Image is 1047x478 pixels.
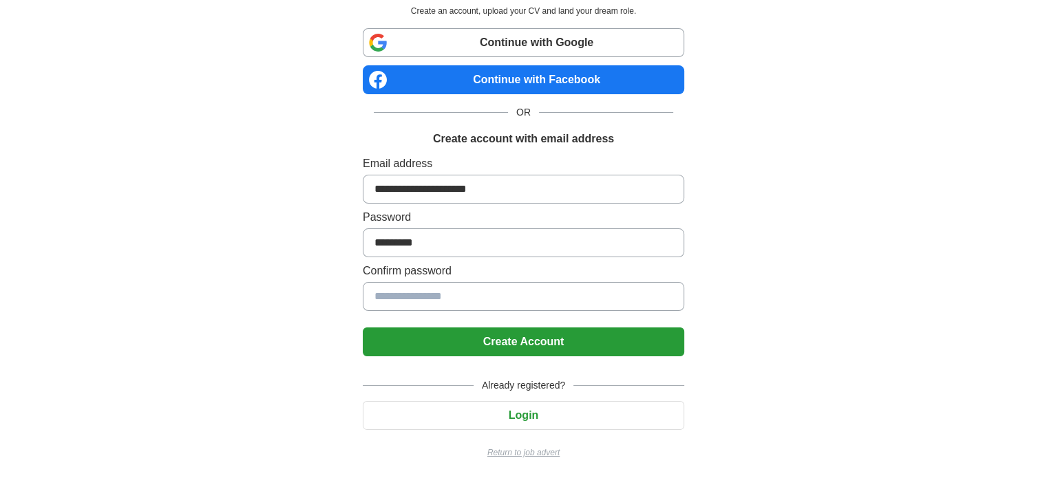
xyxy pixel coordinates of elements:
[363,446,684,459] a: Return to job advert
[363,327,684,356] button: Create Account
[363,409,684,421] a: Login
[474,378,573,393] span: Already registered?
[363,401,684,430] button: Login
[363,209,684,226] label: Password
[366,5,681,17] p: Create an account, upload your CV and land your dream role.
[363,155,684,172] label: Email address
[363,263,684,279] label: Confirm password
[363,65,684,94] a: Continue with Facebook
[433,131,614,147] h1: Create account with email address
[508,105,539,120] span: OR
[363,28,684,57] a: Continue with Google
